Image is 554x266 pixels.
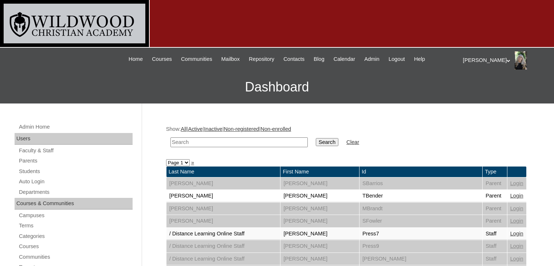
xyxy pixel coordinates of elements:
[359,203,482,215] td: MBrandt
[483,253,507,265] td: Staff
[483,215,507,227] td: Parent
[18,211,133,220] a: Campuses
[510,243,523,249] a: Login
[18,122,133,132] a: Admin Home
[177,55,216,63] a: Communities
[18,221,133,230] a: Terms
[166,167,280,177] td: Last Name
[359,253,482,265] td: [PERSON_NAME]
[166,203,280,215] td: [PERSON_NAME]
[218,55,244,63] a: Mailbox
[4,4,145,43] img: logo-white.png
[359,190,482,202] td: TBender
[283,55,304,63] span: Contacts
[18,253,133,262] a: Communities
[389,55,405,63] span: Logout
[18,177,133,186] a: Auto Login
[181,55,212,63] span: Communities
[364,55,380,63] span: Admin
[188,126,203,132] a: Active
[483,190,507,202] td: Parent
[515,51,527,70] img: Dena Hohl
[4,71,550,103] h3: Dashboard
[280,228,359,240] td: [PERSON_NAME]
[334,55,355,63] span: Calendar
[483,167,507,177] td: Type
[181,126,186,132] a: All
[510,218,523,224] a: Login
[166,253,280,265] td: / Distance Learning Online Staff
[260,126,291,132] a: Non-enrolled
[170,137,308,147] input: Search
[510,231,523,236] a: Login
[18,146,133,155] a: Faculty & Staff
[15,133,133,145] div: Users
[314,55,324,63] span: Blog
[204,126,223,132] a: Inactive
[125,55,146,63] a: Home
[310,55,328,63] a: Blog
[280,240,359,253] td: [PERSON_NAME]
[361,55,383,63] a: Admin
[510,193,523,199] a: Login
[483,177,507,190] td: Parent
[148,55,176,63] a: Courses
[510,206,523,211] a: Login
[359,215,482,227] td: SFowler
[152,55,172,63] span: Courses
[166,215,280,227] td: [PERSON_NAME]
[463,51,547,70] div: [PERSON_NAME]
[483,228,507,240] td: Staff
[18,156,133,165] a: Parents
[15,198,133,210] div: Courses & Communities
[280,215,359,227] td: [PERSON_NAME]
[18,232,133,241] a: Categories
[359,177,482,190] td: SBarrios
[280,203,359,215] td: [PERSON_NAME]
[330,55,359,63] a: Calendar
[346,139,359,145] a: Clear
[385,55,409,63] a: Logout
[483,240,507,253] td: Staff
[129,55,143,63] span: Home
[280,253,359,265] td: [PERSON_NAME]
[249,55,274,63] span: Repository
[280,177,359,190] td: [PERSON_NAME]
[316,138,338,146] input: Search
[18,167,133,176] a: Students
[166,240,280,253] td: / Distance Learning Online Staff
[166,190,280,202] td: [PERSON_NAME]
[510,256,523,262] a: Login
[221,55,240,63] span: Mailbox
[359,240,482,253] td: Press9
[18,188,133,197] a: Departments
[359,228,482,240] td: Press7
[510,180,523,186] a: Login
[483,203,507,215] td: Parent
[280,167,359,177] td: First Name
[280,190,359,202] td: [PERSON_NAME]
[166,228,280,240] td: / Distance Learning Online Staff
[245,55,278,63] a: Repository
[414,55,425,63] span: Help
[191,160,194,165] a: »
[166,177,280,190] td: [PERSON_NAME]
[280,55,308,63] a: Contacts
[224,126,259,132] a: Non-registered
[166,125,527,151] div: Show: | | | |
[359,167,482,177] td: Id
[18,242,133,251] a: Courses
[410,55,429,63] a: Help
